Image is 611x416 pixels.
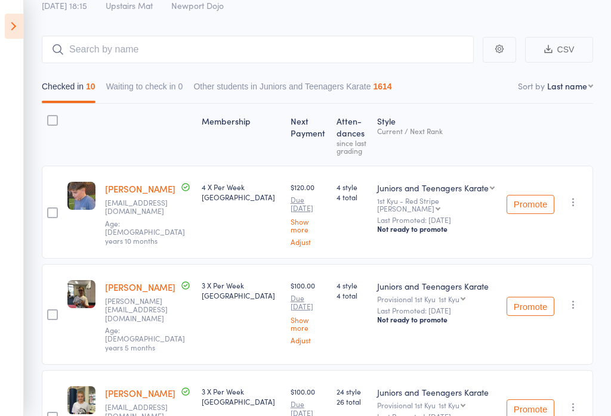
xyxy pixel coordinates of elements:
[202,386,281,406] div: 3 X Per Week [GEOGRAPHIC_DATA]
[105,387,175,399] a: [PERSON_NAME]
[377,127,497,135] div: Current / Next Rank
[105,182,175,195] a: [PERSON_NAME]
[377,280,497,292] div: Juniors and Teenagers Karate
[332,109,372,160] div: Atten­dances
[377,295,497,303] div: Provisional 1st Kyu
[105,218,185,246] span: Age: [DEMOGRAPHIC_DATA] years 10 months
[377,216,497,224] small: Last Promoted: [DATE]
[67,386,95,414] img: image1646632374.png
[337,192,368,202] span: 4 total
[337,182,368,192] span: 4 style
[106,76,183,103] button: Waiting to check in0
[507,297,554,316] button: Promote
[439,401,459,409] div: 1st Kyu
[67,182,95,210] img: image1756635654.png
[202,280,281,300] div: 3 X Per Week [GEOGRAPHIC_DATA]
[525,37,593,63] button: CSV
[547,80,587,92] div: Last name
[518,80,545,92] label: Sort by
[291,280,327,344] div: $100.00
[291,316,327,331] a: Show more
[337,386,368,396] span: 24 style
[105,325,185,352] span: Age: [DEMOGRAPHIC_DATA] years 5 months
[377,182,489,194] div: Juniors and Teenagers Karate
[105,198,183,216] small: angliaaid@gmail.com
[337,396,368,406] span: 26 total
[337,290,368,300] span: 4 total
[377,204,434,212] div: [PERSON_NAME]
[291,182,327,246] div: $120.00
[372,109,502,160] div: Style
[291,218,327,233] a: Show more
[86,82,95,91] div: 10
[377,315,497,324] div: Not ready to promote
[286,109,332,160] div: Next Payment
[291,195,327,213] small: Due [DATE]
[337,139,368,154] div: since last grading
[105,297,183,322] small: Kylie.dowling@education.vic.gov.au
[67,280,95,308] img: image1646894095.png
[42,36,474,63] input: Search by name
[337,280,368,290] span: 4 style
[291,336,327,344] a: Adjust
[193,76,391,103] button: Other students in Juniors and Teenagers Karate1614
[377,306,497,315] small: Last Promoted: [DATE]
[377,197,497,212] div: 1st Kyu - Red Stripe
[291,294,327,311] small: Due [DATE]
[202,182,281,202] div: 4 X Per Week [GEOGRAPHIC_DATA]
[439,295,459,303] div: 1st Kyu
[373,82,391,91] div: 1614
[42,76,95,103] button: Checked in10
[377,224,497,234] div: Not ready to promote
[291,238,327,246] a: Adjust
[507,195,554,214] button: Promote
[178,82,183,91] div: 0
[197,109,286,160] div: Membership
[377,401,497,409] div: Provisional 1st Kyu
[377,386,497,398] div: Juniors and Teenagers Karate
[105,281,175,293] a: [PERSON_NAME]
